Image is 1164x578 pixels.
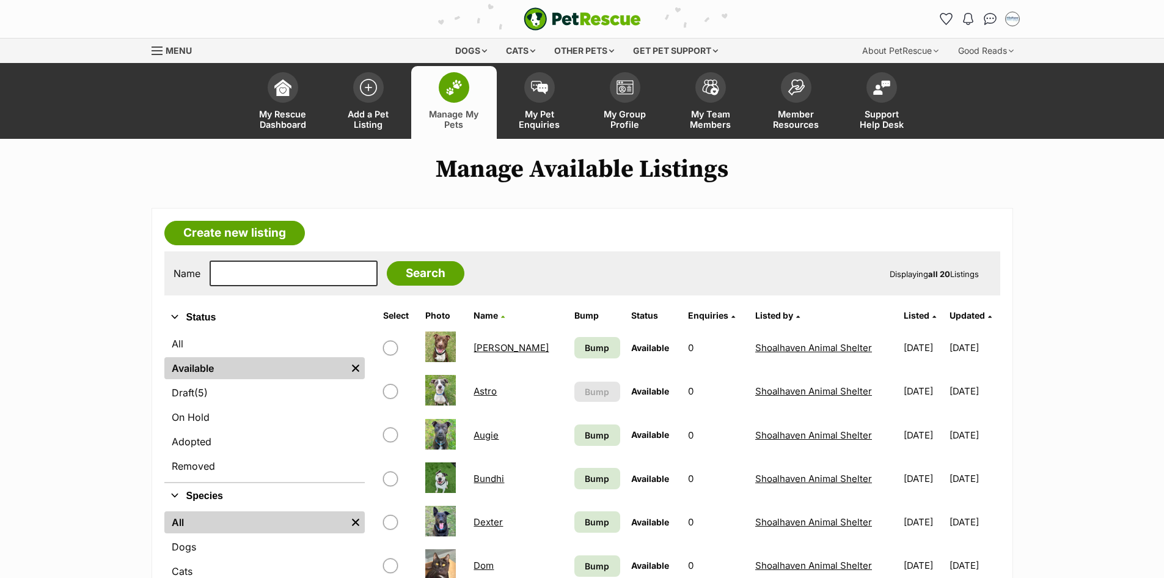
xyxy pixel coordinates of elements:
[585,341,609,354] span: Bump
[755,516,872,528] a: Shoalhaven Animal Shelter
[164,488,365,504] button: Species
[890,269,979,279] span: Displaying Listings
[904,310,929,320] span: Listed
[474,473,504,484] a: Bundhi
[683,501,749,543] td: 0
[474,342,549,354] a: [PERSON_NAME]
[387,261,464,286] input: Search
[788,79,805,95] img: member-resources-icon-8e73f808a243e03378d46382f2149f9095a855e16c252ad45f914b54edf8863c.svg
[574,382,620,402] button: Bump
[164,382,365,404] a: Draft
[497,39,544,63] div: Cats
[899,327,948,369] td: [DATE]
[531,81,548,94] img: pet-enquiries-icon-7e3ad2cf08bfb03b45e93fb7055b45f3efa6380592205ae92323e6603595dc1f.svg
[688,310,735,320] a: Enquiries
[426,109,481,130] span: Manage My Pets
[164,406,365,428] a: On Hold
[274,79,291,96] img: dashboard-icon-eb2f2d2d3e046f16d808141f083e7271f6b2e854fb5c12c21221c1fb7104beca.svg
[899,414,948,456] td: [DATE]
[950,414,999,456] td: [DATE]
[899,370,948,412] td: [DATE]
[631,343,669,353] span: Available
[981,9,1000,29] a: Conversations
[164,511,346,533] a: All
[164,221,305,245] a: Create new listing
[255,109,310,130] span: My Rescue Dashboard
[1003,9,1022,29] button: My account
[474,310,498,320] span: Name
[624,39,727,63] div: Get pet support
[574,468,620,489] a: Bump
[585,385,609,398] span: Bump
[474,516,503,528] a: Dexter
[950,327,999,369] td: [DATE]
[631,560,669,571] span: Available
[164,536,365,558] a: Dogs
[839,66,924,139] a: Support Help Desk
[474,385,497,397] a: Astro
[474,560,494,571] a: Dom
[755,385,872,397] a: Shoalhaven Animal Shelter
[164,330,365,482] div: Status
[569,306,625,325] th: Bump
[950,370,999,412] td: [DATE]
[683,414,749,456] td: 0
[512,109,567,130] span: My Pet Enquiries
[585,560,609,572] span: Bump
[854,39,947,63] div: About PetRescue
[582,66,668,139] a: My Group Profile
[574,555,620,577] a: Bump
[617,80,634,95] img: group-profile-icon-3fa3cf56718a62981997c0bc7e787c4b2cf8bcc04b72c1350f741eb67cf2f40e.svg
[755,342,872,354] a: Shoalhaven Animal Shelter
[631,517,669,527] span: Available
[341,109,396,130] span: Add a Pet Listing
[164,431,365,453] a: Adopted
[411,66,497,139] a: Manage My Pets
[683,458,749,500] td: 0
[984,13,997,25] img: chat-41dd97257d64d25036548639549fe6c8038ab92f7586957e7f3b1b290dea8141.svg
[474,310,505,320] a: Name
[854,109,909,130] span: Support Help Desk
[164,455,365,477] a: Removed
[474,429,499,441] a: Augie
[524,7,641,31] a: PetRescue
[683,370,749,412] td: 0
[769,109,824,130] span: Member Resources
[585,429,609,442] span: Bump
[574,424,620,446] a: Bump
[626,306,682,325] th: Status
[326,66,411,139] a: Add a Pet Listing
[899,501,948,543] td: [DATE]
[585,516,609,528] span: Bump
[1006,13,1019,25] img: Jodie Parnell profile pic
[585,472,609,485] span: Bump
[753,66,839,139] a: Member Resources
[631,429,669,440] span: Available
[524,7,641,31] img: logo-e224e6f780fb5917bec1dbf3a21bbac754714ae5b6737aabdf751b685950b380.svg
[873,80,890,95] img: help-desk-icon-fdf02630f3aa405de69fd3d07c3f3aa587a6932b1a1747fa1d2bba05be0121f9.svg
[702,80,719,95] img: team-members-icon-5396bd8760b3fe7c0b43da4ab00e1e3bb1a5d9ba89233759b79545d2d3fc5d0d.svg
[574,337,620,358] a: Bump
[950,501,999,543] td: [DATE]
[166,45,192,56] span: Menu
[360,79,377,96] img: add-pet-listing-icon-0afa8454b4691262ce3f59096e99ab1cd57d4a30225e0717b998d2c9b9846f56.svg
[447,39,496,63] div: Dogs
[445,80,463,95] img: manage-my-pets-icon-02211641906a0b7f246fdf0571729dbe1e7629f14944591b6c1af311fb30b64b.svg
[598,109,653,130] span: My Group Profile
[683,109,738,130] span: My Team Members
[959,9,978,29] button: Notifications
[950,310,985,320] span: Updated
[497,66,582,139] a: My Pet Enquiries
[899,458,948,500] td: [DATE]
[937,9,956,29] a: Favourites
[950,39,1022,63] div: Good Reads
[574,511,620,533] a: Bump
[668,66,753,139] a: My Team Members
[164,309,365,325] button: Status
[755,473,872,484] a: Shoalhaven Animal Shelter
[152,39,200,61] a: Menu
[164,333,365,355] a: All
[164,357,346,379] a: Available
[631,473,669,484] span: Available
[174,268,200,279] label: Name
